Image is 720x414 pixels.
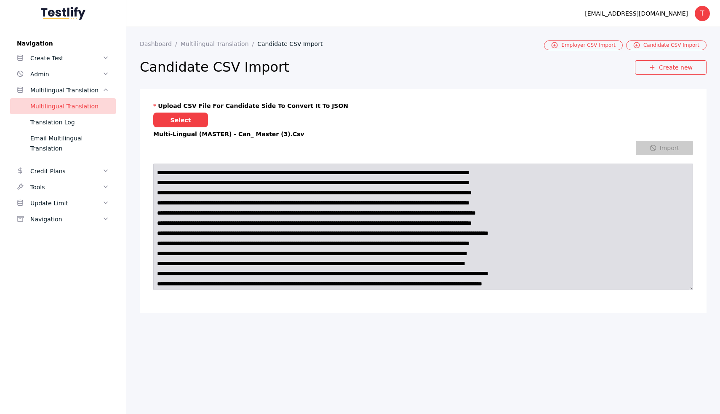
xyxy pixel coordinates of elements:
[153,113,208,127] label: Select
[181,40,258,47] a: Multilingual Translation
[30,53,102,63] div: Create Test
[30,198,102,208] div: Update Limit
[635,60,707,75] a: Create new
[30,69,102,79] div: Admin
[30,117,109,127] div: Translation Log
[41,7,85,20] img: Testlify - Backoffice
[10,130,116,156] a: Email Multilingual Translation
[30,133,109,153] div: Email Multilingual Translation
[140,40,181,47] a: Dashboard
[30,166,102,176] div: Credit Plans
[585,8,688,19] div: [EMAIL_ADDRESS][DOMAIN_NAME]
[153,131,693,137] label: Multi-lingual (MASTER) - Can_ Master (3).csv
[10,98,116,114] a: Multilingual Translation
[10,40,116,47] label: Navigation
[30,85,102,95] div: Multilingual Translation
[257,40,329,47] a: Candidate CSV Import
[544,40,623,50] a: Employer CSV Import
[30,101,109,111] div: Multilingual Translation
[30,182,102,192] div: Tools
[636,141,693,155] button: Import
[153,102,693,109] label: Upload CSV file for Candidate side to convert it to JSON
[140,59,635,75] h2: Candidate CSV Import
[626,40,707,50] a: Candidate CSV Import
[10,114,116,130] a: Translation Log
[695,6,710,21] div: T
[30,214,102,224] div: Navigation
